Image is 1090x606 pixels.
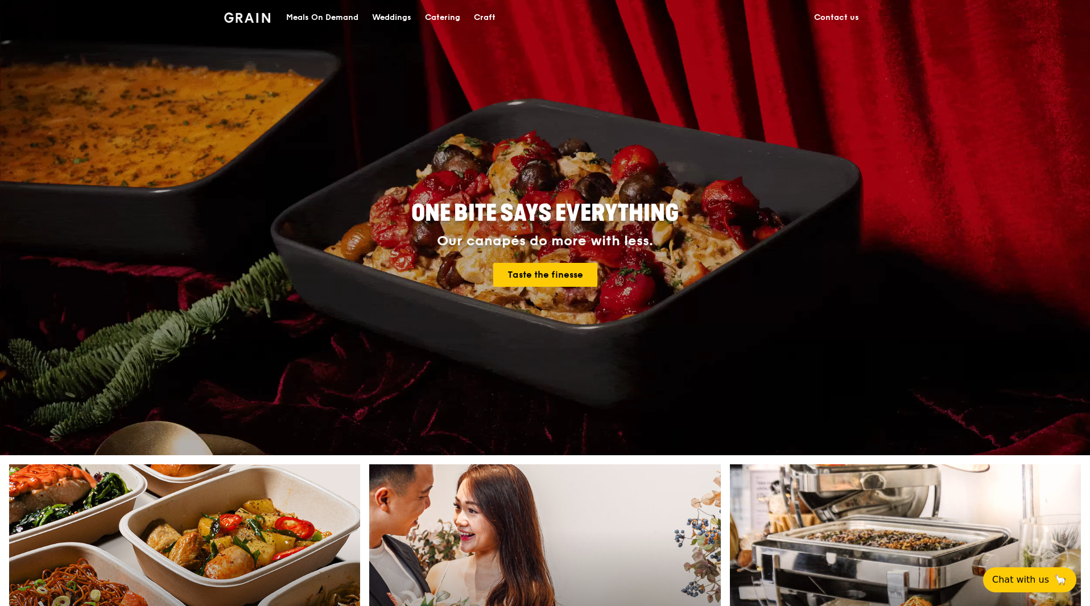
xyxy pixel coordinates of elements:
div: Our canapés do more with less. [340,233,750,249]
img: Grain [224,13,270,23]
a: Craft [467,1,502,35]
span: ONE BITE SAYS EVERYTHING [411,200,679,227]
a: Weddings [365,1,418,35]
div: Craft [474,1,496,35]
div: Catering [425,1,460,35]
span: Chat with us [992,573,1049,587]
button: Chat with us🦙 [983,567,1076,592]
div: Weddings [372,1,411,35]
a: Catering [418,1,467,35]
span: 🦙 [1054,573,1067,587]
a: Contact us [807,1,866,35]
div: Meals On Demand [286,1,358,35]
a: Taste the finesse [493,263,597,287]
